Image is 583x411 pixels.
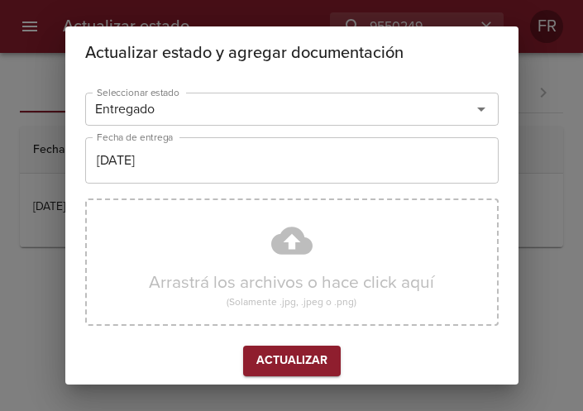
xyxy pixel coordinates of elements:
button: Actualizar [243,346,341,376]
span: Confirmar cambio de estado [243,346,341,376]
div: Arrastrá los archivos o hace click aquí(Solamente .jpg, .jpeg o .png) [85,198,499,326]
button: Abrir [470,98,493,121]
h2: Actualizar estado y agregar documentación [85,40,499,66]
span: Actualizar [256,351,327,371]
